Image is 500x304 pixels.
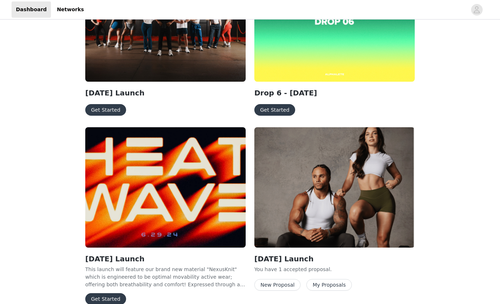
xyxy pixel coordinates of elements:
[12,1,51,18] a: Dashboard
[254,87,415,98] h2: Drop 6 - [DATE]
[85,127,246,248] img: Alphalete Athletics
[85,253,246,264] h2: [DATE] Launch
[254,279,301,291] button: New Proposal
[254,104,295,116] button: Get Started
[254,266,415,273] p: You have 1 accepted proposal .
[306,279,352,291] button: My Proposals
[254,127,415,248] img: Alphalete Athletics
[52,1,88,18] a: Networks
[254,253,415,264] h2: [DATE] Launch
[85,87,246,98] h2: [DATE] Launch
[85,266,246,287] p: This launch will feature our brand new material "NexusKnit" which is engineered to be optimal mov...
[473,4,480,16] div: avatar
[85,104,126,116] button: Get Started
